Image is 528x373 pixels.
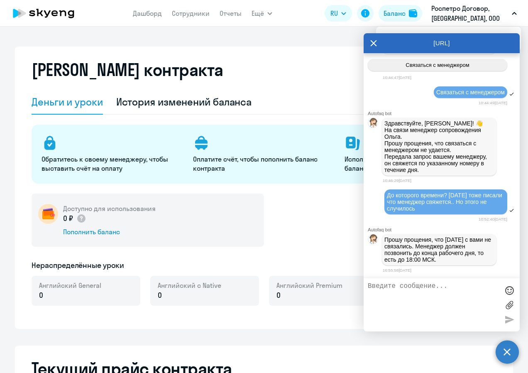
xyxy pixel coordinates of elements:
span: Ещё [252,8,264,18]
span: До которого времени? [DATE] тоже писали что менеджер свяжется.. Но этого не случилось [387,192,504,212]
p: 0 ₽ [63,213,86,224]
span: RU [330,8,338,18]
label: Лимит 10 файлов [503,299,516,311]
button: Роспетро Договор, [GEOGRAPHIC_DATA], ООО [427,3,521,23]
a: Отчеты [220,9,242,17]
button: Связаться с менеджером [368,59,507,71]
div: Баланс [384,8,406,18]
p: Роспетро Договор, [GEOGRAPHIC_DATA], ООО [431,3,508,23]
a: Сотрудники [172,9,210,17]
img: balance [409,9,417,17]
p: Прошу прощения, что [DATE] с вами не связались. Менеджер должен позвонить до конца рабочего дня, ... [384,236,494,263]
div: История изменений баланса [116,95,252,108]
span: Английский Premium [276,281,342,290]
time: 10:55:58[DATE] [383,268,411,272]
div: Деньги и уроки [32,95,103,108]
span: 0 [276,290,281,301]
div: Autofaq bot [368,111,520,116]
button: Ещё [252,5,272,22]
button: Балансbalance [379,5,422,22]
h5: Нераспределённые уроки [32,260,124,271]
p: Обратитесь к своему менеджеру, чтобы выставить счёт на оплату [42,155,183,173]
time: 10:46:29[DATE] [383,178,411,183]
time: 10:44:47[DATE] [383,75,411,80]
span: Английский с Native [158,281,221,290]
div: Autofaq bot [368,227,520,232]
span: 0 [158,290,162,301]
h5: Доступно для использования [63,204,156,213]
span: Английский General [39,281,101,290]
span: 0 [39,290,43,301]
div: Пополнить баланс [63,227,156,236]
button: RU [325,5,352,22]
p: Используйте деньги, чтобы начислять на баланс нераспределённые уроки [345,155,486,173]
img: bot avatar [368,234,379,246]
a: Дашборд [133,9,162,17]
h2: [PERSON_NAME] контракта [32,60,223,80]
p: Здравствуйте, [PERSON_NAME]! 👋 ﻿На связи менеджер сопровождения Ольга. Прошу прощения, что связат... [384,120,494,173]
time: 10:52:40[DATE] [479,217,507,221]
ul: Ещё [376,27,521,51]
time: 10:44:49[DATE] [479,101,507,105]
img: wallet-circle.png [38,204,58,224]
img: bot avatar [368,118,379,130]
span: Связаться с менеджером [436,89,505,96]
span: Связаться с менеджером [406,62,469,68]
p: Оплатите счёт, чтобы пополнить баланс контракта [193,155,335,173]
